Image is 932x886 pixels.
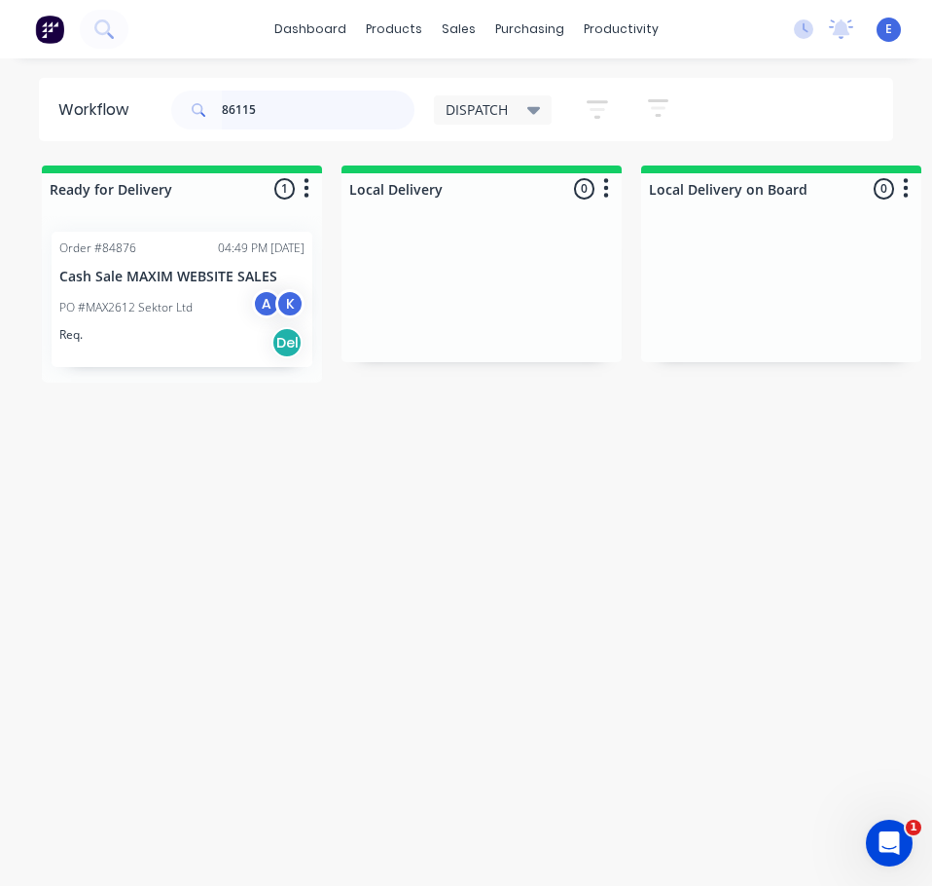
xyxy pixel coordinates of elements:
[59,299,193,316] p: PO #MAX2612 Sektor Ltd
[271,327,303,358] div: Del
[265,15,356,44] a: dashboard
[58,98,138,122] div: Workflow
[446,99,508,120] span: DISPATCH
[218,240,305,257] div: 04:49 PM [DATE]
[485,15,574,44] div: purchasing
[885,20,892,38] span: E
[59,240,136,257] div: Order #84876
[59,269,305,285] p: Cash Sale MAXIM WEBSITE SALES
[356,15,432,44] div: products
[59,326,83,344] p: Req.
[574,15,668,44] div: productivity
[35,15,64,44] img: Factory
[222,91,414,129] input: Search for orders...
[52,232,312,367] div: Order #8487604:49 PM [DATE]Cash Sale MAXIM WEBSITE SALESPO #MAX2612 Sektor LtdAKReq.Del
[432,15,485,44] div: sales
[275,289,305,318] div: K
[906,820,921,835] span: 1
[866,820,913,867] iframe: Intercom live chat
[252,289,281,318] div: A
